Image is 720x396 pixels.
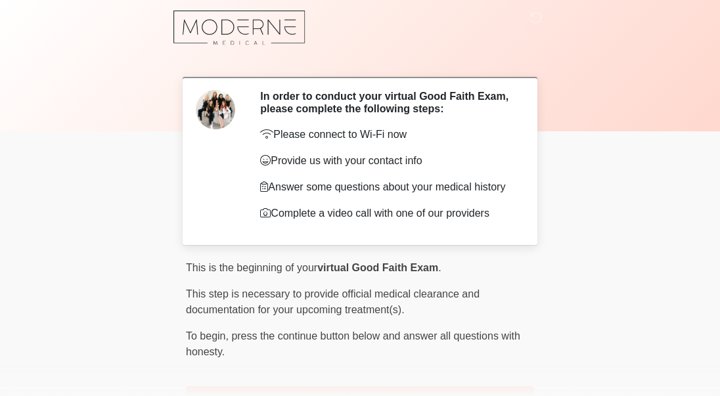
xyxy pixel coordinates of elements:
[186,330,520,357] span: press the continue button below and answer all questions with honesty.
[176,47,544,72] h1: ‎ ‎ ‎
[260,153,514,169] p: Provide us with your contact info
[196,90,235,129] img: Agent Avatar
[438,262,441,273] span: .
[260,127,514,143] p: Please connect to Wi-Fi now
[186,288,480,315] span: This step is necessary to provide official medical clearance and documentation for your upcoming ...
[317,262,438,273] strong: virtual Good Faith Exam
[186,262,317,273] span: This is the beginning of your
[173,10,306,46] img: Moderne Medical Aesthetics Logo
[260,206,514,221] p: Complete a video call with one of our providers
[260,90,514,115] h2: In order to conduct your virtual Good Faith Exam, please complete the following steps:
[186,330,231,341] span: To begin,
[260,179,514,195] p: Answer some questions about your medical history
